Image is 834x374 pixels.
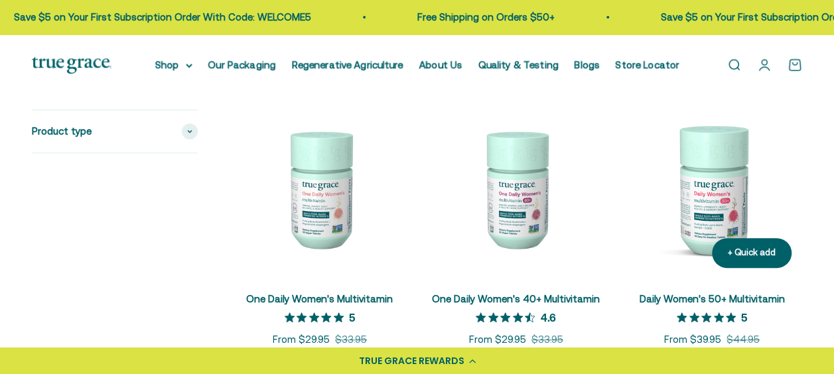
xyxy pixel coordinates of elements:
[476,308,540,327] span: 4.6 out of 5 stars rating in total 25 reviews.
[741,310,747,324] p: 5
[478,59,559,70] a: Quality & Testing
[32,110,198,153] summary: Product type
[616,59,679,70] a: Store Locator
[349,310,355,324] p: 5
[155,57,192,73] summary: Shop
[292,59,403,70] a: Regenerative Agriculture
[273,332,330,347] sale-price: From $29.95
[417,11,555,23] a: Free Shipping on Orders $50+
[727,332,760,347] compare-at-price: $44.95
[285,308,349,327] span: 5 out of 5 stars rating in total 12 reviews.
[432,293,600,304] a: One Daily Women's 40+ Multivitamin
[531,332,563,347] compare-at-price: $33.95
[468,332,525,347] sale-price: From $29.95
[728,246,776,260] div: + Quick add
[208,59,276,70] a: Our Packaging
[622,99,802,279] img: Daily Women's 50+ Multivitamin
[14,9,311,25] p: Save $5 on Your First Subscription Order With Code: WELCOME5
[359,354,464,368] div: TRUE GRACE REWARDS
[230,99,410,279] img: We select ingredients that play a concrete role in true health, and we include them at effective ...
[575,59,600,70] a: Blogs
[640,293,785,304] a: Daily Women's 50+ Multivitamin
[712,238,792,268] button: + Quick add
[664,332,721,347] sale-price: From $39.95
[426,99,606,279] img: Daily Multivitamin for Immune Support, Energy, Daily Balance, and Healthy Bone Support* Vitamin A...
[32,123,92,139] span: Product type
[540,310,555,324] p: 4.6
[419,59,462,70] a: About Us
[246,293,393,304] a: One Daily Women's Multivitamin
[335,332,367,347] compare-at-price: $33.95
[677,308,741,327] span: 5 out of 5 stars rating in total 14 reviews.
